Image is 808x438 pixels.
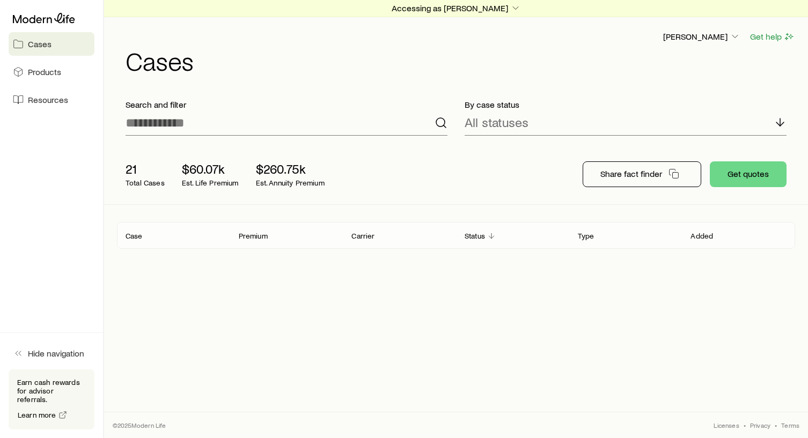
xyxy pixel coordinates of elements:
[465,99,787,110] p: By case status
[28,39,52,49] span: Cases
[750,421,770,429] a: Privacy
[182,179,239,187] p: Est. Life Premium
[465,115,528,130] p: All statuses
[182,161,239,176] p: $60.07k
[9,369,94,429] div: Earn cash rewards for advisor referrals.Learn more
[750,31,795,43] button: Get help
[9,32,94,56] a: Cases
[351,232,374,240] p: Carrier
[126,99,447,110] p: Search and filter
[744,421,746,429] span: •
[126,232,143,240] p: Case
[126,179,165,187] p: Total Cases
[465,232,485,240] p: Status
[9,342,94,365] button: Hide navigation
[710,161,787,187] button: Get quotes
[256,179,325,187] p: Est. Annuity Premium
[781,421,799,429] a: Terms
[113,421,166,429] p: © 2025 Modern Life
[256,161,325,176] p: $260.75k
[18,411,56,419] span: Learn more
[126,48,795,73] h1: Cases
[714,421,739,429] a: Licenses
[126,161,165,176] p: 21
[28,94,68,105] span: Resources
[17,378,86,404] p: Earn cash rewards for advisor referrals.
[775,421,777,429] span: •
[663,31,741,43] button: [PERSON_NAME]
[663,31,740,42] p: [PERSON_NAME]
[117,222,795,249] div: Client cases
[578,232,594,240] p: Type
[691,232,713,240] p: Added
[9,88,94,112] a: Resources
[392,3,521,13] p: Accessing as [PERSON_NAME]
[9,60,94,84] a: Products
[583,161,701,187] button: Share fact finder
[239,232,268,240] p: Premium
[600,168,662,179] p: Share fact finder
[28,348,84,359] span: Hide navigation
[28,66,61,77] span: Products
